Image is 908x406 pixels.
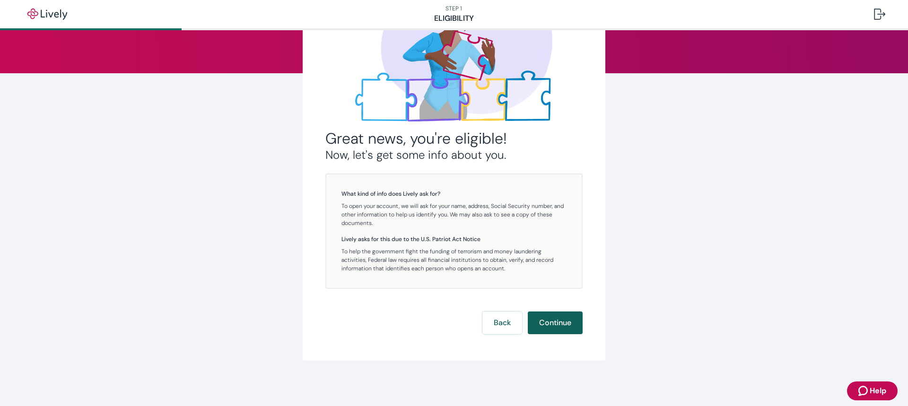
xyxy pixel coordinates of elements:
p: To help the government fight the funding of terrorism and money laundering activities, Federal la... [341,247,567,273]
h5: What kind of info does Lively ask for? [341,190,567,198]
button: Zendesk support iconHelp [847,381,898,400]
h5: Lively asks for this due to the U.S. Patriot Act Notice [341,235,567,243]
h2: Great news, you're eligible! [325,129,583,148]
img: Lively [21,9,74,20]
button: Log out [866,3,893,26]
button: Continue [528,311,583,334]
p: To open your account, we will ask for your name, address, Social Security number, and other infor... [341,202,567,227]
button: Back [482,311,522,334]
svg: Zendesk support icon [858,385,870,397]
h3: Now, let's get some info about you. [325,148,583,162]
span: Help [870,385,886,397]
